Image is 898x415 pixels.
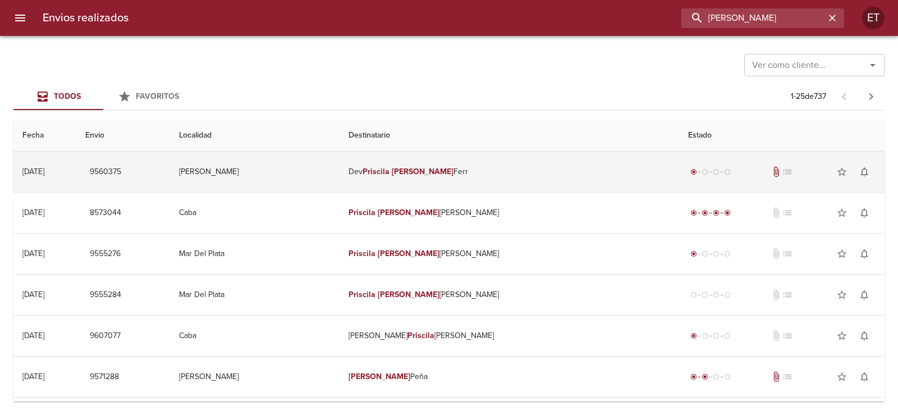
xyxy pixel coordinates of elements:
[340,316,679,356] td: [PERSON_NAME] [PERSON_NAME]
[688,330,733,341] div: Generado
[724,168,731,175] span: radio_button_unchecked
[690,250,697,257] span: radio_button_checked
[22,167,44,176] div: [DATE]
[392,167,454,176] em: [PERSON_NAME]
[170,275,339,315] td: Mar Del Plata
[771,248,782,259] span: No tiene documentos adjuntos
[690,373,697,380] span: radio_button_checked
[782,248,793,259] span: No tiene pedido asociado
[90,370,119,384] span: 9571288
[688,166,733,177] div: Generado
[349,290,375,299] em: Priscila
[831,366,853,388] button: Agregar a favoritos
[85,285,126,305] button: 9555284
[831,243,853,265] button: Agregar a favoritos
[702,250,708,257] span: radio_button_unchecked
[340,152,679,192] td: Dev Ferr
[859,330,870,341] span: notifications_none
[724,250,731,257] span: radio_button_unchecked
[771,330,782,341] span: No tiene documentos adjuntos
[724,373,731,380] span: radio_button_unchecked
[690,209,697,216] span: radio_button_checked
[90,247,121,261] span: 9555276
[782,289,793,300] span: No tiene pedido asociado
[862,7,885,29] div: ET
[836,166,847,177] span: star_border
[853,366,876,388] button: Activar notificaciones
[836,207,847,218] span: star_border
[90,329,121,343] span: 9607077
[690,332,697,339] span: radio_button_checked
[853,202,876,224] button: Activar notificaciones
[349,249,375,258] em: Priscila
[136,92,179,101] span: Favoritos
[859,371,870,382] span: notifications_none
[831,202,853,224] button: Agregar a favoritos
[340,357,679,397] td: Peña
[853,284,876,306] button: Activar notificaciones
[862,7,885,29] div: Abrir información de usuario
[702,291,708,298] span: radio_button_unchecked
[690,291,697,298] span: radio_button_unchecked
[831,325,853,347] button: Agregar a favoritos
[791,91,826,102] p: 1 - 25 de 737
[724,291,731,298] span: radio_button_unchecked
[724,332,731,339] span: radio_button_unchecked
[782,371,793,382] span: No tiene pedido asociado
[22,331,44,340] div: [DATE]
[831,90,858,102] span: Pagina anterior
[54,92,81,101] span: Todos
[90,165,121,179] span: 9560375
[85,326,125,346] button: 9607077
[679,120,885,152] th: Estado
[831,284,853,306] button: Agregar a favoritos
[378,249,440,258] em: [PERSON_NAME]
[858,83,885,110] span: Pagina siguiente
[22,208,44,217] div: [DATE]
[85,367,123,387] button: 9571288
[340,234,679,274] td: [PERSON_NAME]
[853,325,876,347] button: Activar notificaciones
[859,207,870,218] span: notifications_none
[688,371,733,382] div: Despachado
[782,330,793,341] span: No tiene pedido asociado
[713,209,720,216] span: radio_button_checked
[340,193,679,233] td: [PERSON_NAME]
[13,120,76,152] th: Fecha
[378,208,440,217] em: [PERSON_NAME]
[782,207,793,218] span: No tiene pedido asociado
[771,166,782,177] span: Tiene documentos adjuntos
[170,193,339,233] td: Caba
[859,248,870,259] span: notifications_none
[76,120,170,152] th: Envio
[782,166,793,177] span: No tiene pedido asociado
[170,357,339,397] td: [PERSON_NAME]
[22,372,44,381] div: [DATE]
[90,206,121,220] span: 8573044
[702,373,708,380] span: radio_button_checked
[713,332,720,339] span: radio_button_unchecked
[43,9,129,27] h6: Envios realizados
[340,275,679,315] td: [PERSON_NAME]
[853,243,876,265] button: Activar notificaciones
[340,120,679,152] th: Destinatario
[349,208,375,217] em: Priscila
[688,248,733,259] div: Generado
[170,316,339,356] td: Caba
[713,373,720,380] span: radio_button_unchecked
[363,167,390,176] em: Priscila
[865,57,881,73] button: Abrir
[85,203,126,224] button: 8573044
[831,161,853,183] button: Agregar a favoritos
[702,209,708,216] span: radio_button_checked
[85,162,126,183] button: 9560375
[859,289,870,300] span: notifications_none
[853,161,876,183] button: Activar notificaciones
[836,371,847,382] span: star_border
[859,166,870,177] span: notifications_none
[713,291,720,298] span: radio_button_unchecked
[22,290,44,299] div: [DATE]
[378,290,440,299] em: [PERSON_NAME]
[836,330,847,341] span: star_border
[702,168,708,175] span: radio_button_unchecked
